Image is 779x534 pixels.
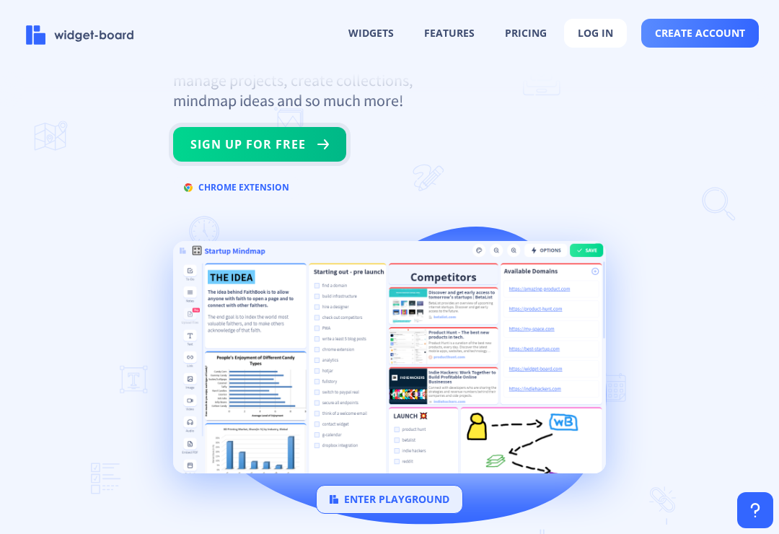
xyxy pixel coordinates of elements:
button: features [411,19,488,47]
img: logo-name.svg [26,25,134,45]
button: create account [641,19,759,48]
a: chrome extension [173,184,300,198]
button: sign up for free [173,127,346,162]
button: pricing [492,19,560,47]
button: log in [564,19,627,48]
button: enter playground [316,485,463,514]
button: widgets [335,19,407,47]
p: Widget Board is a visual tool that lets you manage projects, create collections, mindmap ideas an... [173,50,462,110]
span: create account [655,27,745,39]
button: chrome extension [173,176,300,199]
img: logo.svg [330,495,338,504]
img: chrome.svg [184,183,193,192]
